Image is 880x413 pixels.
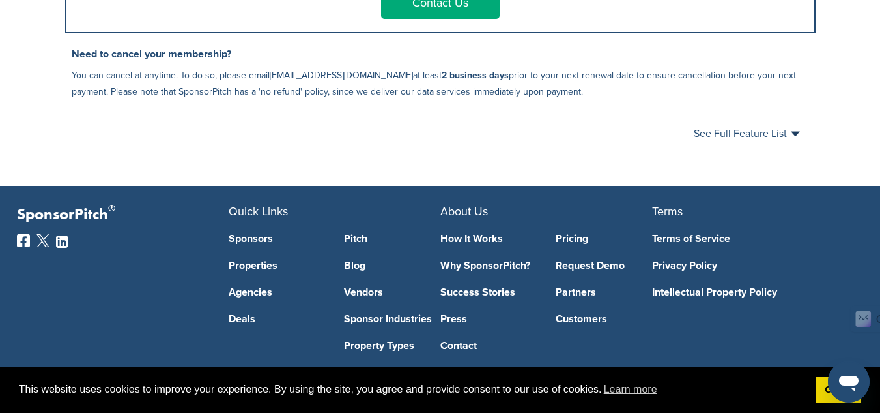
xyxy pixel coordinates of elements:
[72,46,816,62] h3: Need to cancel your membership?
[36,234,50,247] img: Twitter
[694,129,800,139] a: See Full Feature List
[652,260,844,271] a: Privacy Policy
[556,234,652,244] a: Pricing
[556,260,652,271] a: Request Demo
[229,234,325,244] a: Sponsors
[440,314,537,324] a: Press
[556,287,652,298] a: Partners
[229,287,325,298] a: Agencies
[440,260,537,271] a: Why SponsorPitch?
[556,314,652,324] a: Customers
[229,204,288,219] span: Quick Links
[440,341,537,351] a: Contact
[344,287,440,298] a: Vendors
[229,260,325,271] a: Properties
[442,70,509,81] b: 2 business days
[344,234,440,244] a: Pitch
[440,204,488,219] span: About Us
[19,380,806,399] span: This website uses cookies to improve your experience. By using the site, you agree and provide co...
[344,341,440,351] a: Property Types
[652,287,844,298] a: Intellectual Property Policy
[17,206,229,224] p: SponsorPitch
[108,200,115,217] span: ®
[344,314,440,324] a: Sponsor Industries
[652,234,844,244] a: Terms of Service
[17,234,30,247] img: Facebook
[270,70,413,81] a: [EMAIL_ADDRESS][DOMAIN_NAME]
[652,204,683,219] span: Terms
[344,260,440,271] a: Blog
[229,314,325,324] a: Deals
[440,234,537,244] a: How It Works
[440,287,537,298] a: Success Stories
[816,377,861,403] a: dismiss cookie message
[72,67,816,100] p: You can cancel at anytime. To do so, please email at least prior to your next renewal date to ens...
[828,361,870,403] iframe: Button to launch messaging window
[602,380,659,399] a: learn more about cookies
